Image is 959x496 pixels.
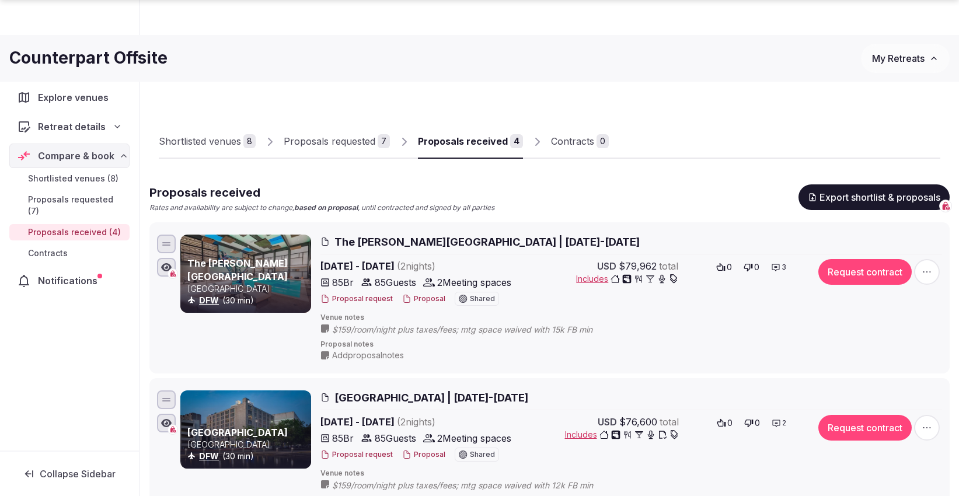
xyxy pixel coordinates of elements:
span: Proposals received (4) [28,226,121,238]
span: $159/room/night plus taxes/fees; mtg space waived with 15k FB min [332,324,616,336]
span: 85 Guests [375,275,416,289]
span: Proposal notes [320,340,942,350]
button: 0 [713,415,736,431]
span: total [659,259,678,273]
span: 2 Meeting spaces [437,275,511,289]
h1: Counterpart Offsite [9,47,168,69]
div: 4 [510,134,523,148]
span: 2 Meeting spaces [437,431,511,445]
button: Export shortlist & proposals [798,184,950,210]
span: Shared [470,295,495,302]
span: $159/room/night plus taxes/fees; mtg space waived with 12k FB min [332,480,616,491]
div: (30 min) [187,450,309,462]
span: USD [598,415,617,429]
button: Request contract [818,415,912,441]
span: total [660,415,679,429]
span: The [PERSON_NAME][GEOGRAPHIC_DATA] | [DATE]-[DATE] [334,235,640,249]
span: [GEOGRAPHIC_DATA] | [DATE]-[DATE] [334,390,528,405]
button: Proposal request [320,294,393,304]
button: Collapse Sidebar [9,461,130,487]
a: [GEOGRAPHIC_DATA] [187,427,288,438]
a: Explore venues [9,85,130,110]
span: 2 [782,418,786,428]
p: [GEOGRAPHIC_DATA] [187,283,309,295]
p: Rates and availability are subject to change, , until contracted and signed by all parties [149,203,494,213]
p: [GEOGRAPHIC_DATA] [187,439,309,450]
span: [DATE] - [DATE] [320,259,526,273]
button: DFW [199,450,219,462]
span: 3 [782,263,786,273]
a: Contracts0 [551,125,609,159]
span: ( 2 night s ) [397,260,435,272]
span: 0 [754,261,759,273]
button: 0 [713,259,735,275]
span: [DATE] - [DATE] [320,415,526,429]
div: Proposals requested [284,134,375,148]
strong: based on proposal [294,203,358,212]
span: 85 Br [332,275,354,289]
span: 85 Guests [375,431,416,445]
a: Proposals requested7 [284,125,390,159]
span: 85 Br [332,431,354,445]
a: Proposals requested (7) [9,191,130,219]
span: Shortlisted venues (8) [28,173,118,184]
a: Contracts [9,245,130,261]
a: Shortlisted venues8 [159,125,256,159]
span: $79,962 [619,259,657,273]
div: 8 [243,134,256,148]
span: $76,600 [619,415,657,429]
span: USD [597,259,616,273]
div: 7 [378,134,390,148]
a: DFW [199,451,219,461]
button: Includes [565,429,679,441]
span: Notifications [38,274,102,288]
div: Proposals received [418,134,508,148]
a: Proposals received4 [418,125,523,159]
a: Proposals received (4) [9,224,130,240]
span: Collapse Sidebar [40,468,116,480]
span: Proposals requested (7) [28,194,125,217]
span: Venue notes [320,313,942,323]
button: DFW [199,295,219,306]
span: Retreat details [38,120,106,134]
a: Shortlisted venues (8) [9,170,130,187]
span: Compare & book [38,149,114,163]
button: Proposal [402,294,445,304]
div: Shortlisted venues [159,134,241,148]
span: Explore venues [38,90,113,104]
button: 0 [740,259,763,275]
button: Includes [576,273,678,285]
span: ( 2 night s ) [397,416,435,428]
span: Add proposal notes [332,350,404,361]
span: Shared [470,451,495,458]
span: Venue notes [320,469,942,478]
span: 0 [727,417,733,429]
div: (30 min) [187,295,309,306]
a: DFW [199,295,219,305]
a: Notifications [9,268,130,293]
button: Request contract [818,259,912,285]
button: Proposal request [320,450,393,460]
span: Contracts [28,247,68,259]
span: 0 [755,417,760,429]
div: 0 [597,134,609,148]
button: Proposal [402,450,445,460]
button: My Retreats [861,44,950,73]
span: My Retreats [872,53,925,64]
button: 0 [741,415,763,431]
h2: Proposals received [149,184,494,201]
div: Contracts [551,134,594,148]
a: The [PERSON_NAME][GEOGRAPHIC_DATA] [187,257,288,282]
span: 0 [727,261,732,273]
